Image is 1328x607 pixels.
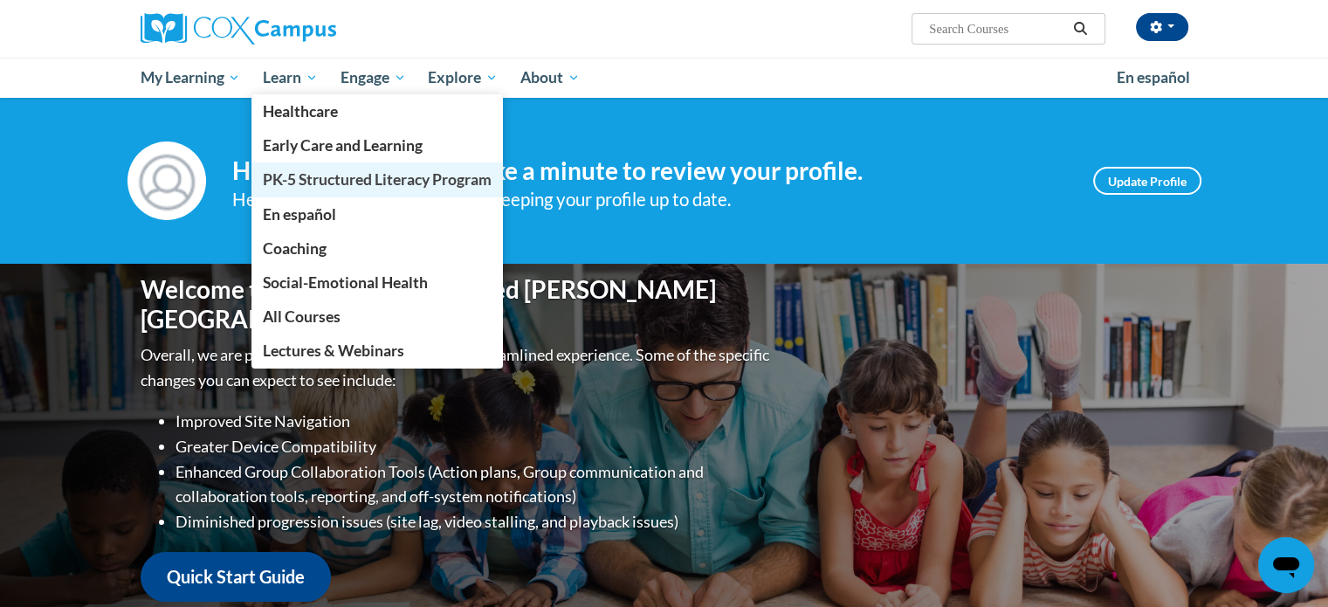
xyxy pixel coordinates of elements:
a: Cox Campus [141,13,472,45]
a: En español [251,197,503,231]
a: Explore [416,58,509,98]
span: All Courses [263,307,341,326]
li: Greater Device Compatibility [175,434,774,459]
a: En español [1105,59,1201,96]
button: Account Settings [1136,13,1188,41]
span: Early Care and Learning [263,136,423,155]
button: Search [1067,18,1093,39]
span: Healthcare [263,102,338,121]
li: Enhanced Group Collaboration Tools (Action plans, Group communication and collaboration tools, re... [175,459,774,510]
span: Engage [341,67,406,88]
a: Early Care and Learning [251,128,503,162]
a: Learn [251,58,329,98]
h4: Hi [PERSON_NAME]! Take a minute to review your profile. [232,156,1067,186]
iframe: Button to launch messaging window [1258,537,1314,593]
a: Coaching [251,231,503,266]
li: Improved Site Navigation [175,409,774,434]
a: Quick Start Guide [141,552,331,602]
a: Social-Emotional Health [251,266,503,300]
span: Coaching [263,239,327,258]
a: About [509,58,591,98]
span: En español [1117,68,1190,86]
span: My Learning [140,67,240,88]
input: Search Courses [927,18,1067,39]
a: My Learning [129,58,252,98]
div: Help improve your experience by keeping your profile up to date. [232,185,1067,214]
img: Cox Campus [141,13,336,45]
a: Lectures & Webinars [251,334,503,368]
span: About [520,67,580,88]
li: Diminished progression issues (site lag, video stalling, and playback issues) [175,509,774,535]
span: Social-Emotional Health [263,273,428,292]
span: Explore [428,67,498,88]
a: Update Profile [1093,167,1201,195]
img: Profile Image [127,141,206,220]
p: Overall, we are proud to provide you with a more streamlined experience. Some of the specific cha... [141,342,774,393]
div: Main menu [114,58,1214,98]
span: PK-5 Structured Literacy Program [263,170,492,189]
a: PK-5 Structured Literacy Program [251,162,503,197]
span: Lectures & Webinars [263,341,404,360]
a: Healthcare [251,94,503,128]
h1: Welcome to the new and improved [PERSON_NAME][GEOGRAPHIC_DATA] [141,275,774,334]
span: En español [263,205,336,224]
span: Learn [263,67,318,88]
a: Engage [329,58,417,98]
a: All Courses [251,300,503,334]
